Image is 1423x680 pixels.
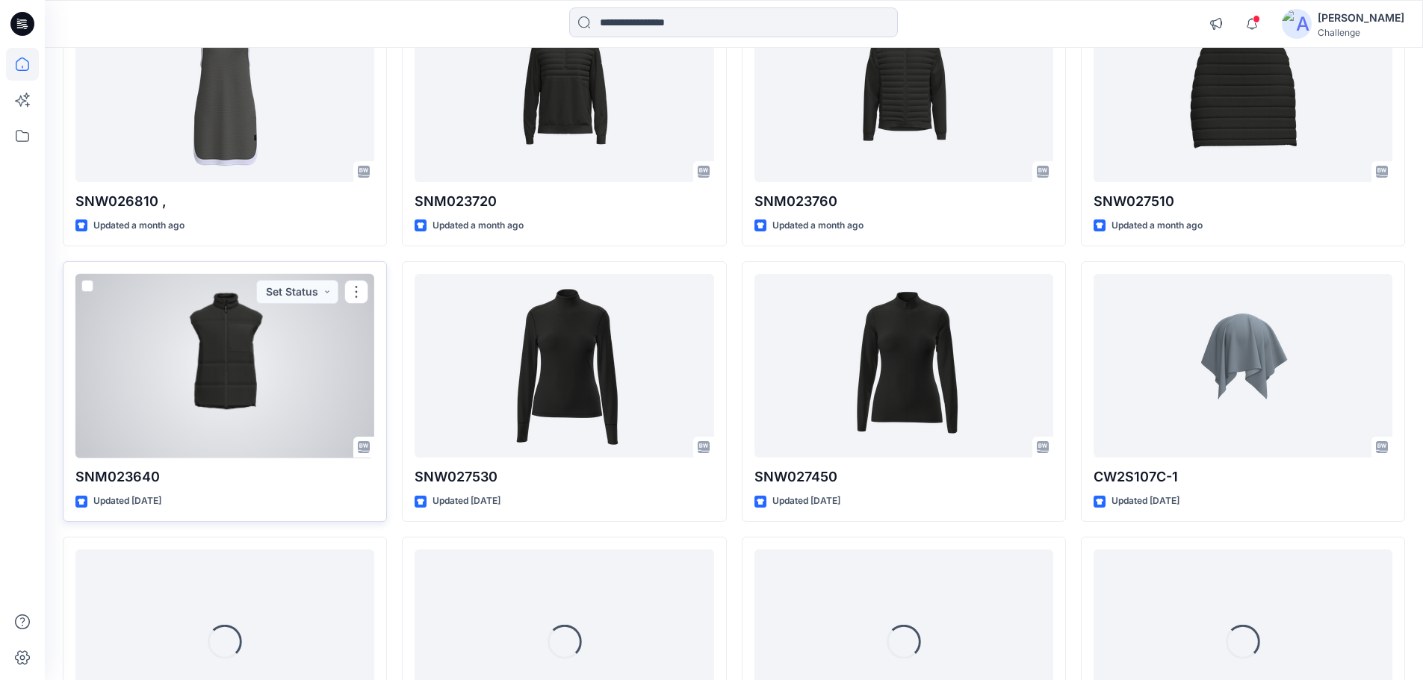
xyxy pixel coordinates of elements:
p: Updated a month ago [433,218,524,234]
p: Updated a month ago [1112,218,1203,234]
a: SNW027530 [415,274,713,458]
p: SNM023760 [754,191,1053,212]
a: SNW027450 [754,274,1053,458]
p: SNM023720 [415,191,713,212]
p: SNW027450 [754,467,1053,487]
img: avatar [1282,9,1312,39]
p: Updated [DATE] [1112,493,1179,509]
div: Challenge [1318,27,1404,38]
p: SNM023640 [75,467,374,487]
div: [PERSON_NAME] [1318,9,1404,27]
p: Updated [DATE] [93,493,161,509]
p: CW2S107C-1 [1094,467,1392,487]
p: Updated a month ago [93,218,185,234]
p: SNW027530 [415,467,713,487]
p: SNW027510 [1094,191,1392,212]
p: Updated [DATE] [772,493,840,509]
p: Updated [DATE] [433,493,500,509]
a: CW2S107C-1 [1094,274,1392,458]
p: Updated a month ago [772,218,864,234]
a: SNM023640 [75,274,374,458]
p: SNW026810 , [75,191,374,212]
